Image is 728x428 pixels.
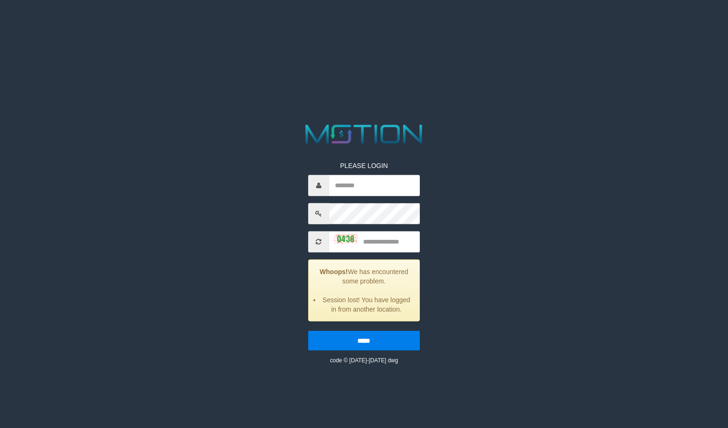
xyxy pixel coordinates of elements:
[320,295,413,313] li: Session lost! You have logged in from another location.
[300,122,428,147] img: MOTION_logo.png
[330,357,398,363] small: code © [DATE]-[DATE] dwg
[334,234,357,244] img: captcha
[320,267,348,275] strong: Whoops!
[308,259,420,321] div: We has encountered some problem.
[308,160,420,170] p: PLEASE LOGIN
